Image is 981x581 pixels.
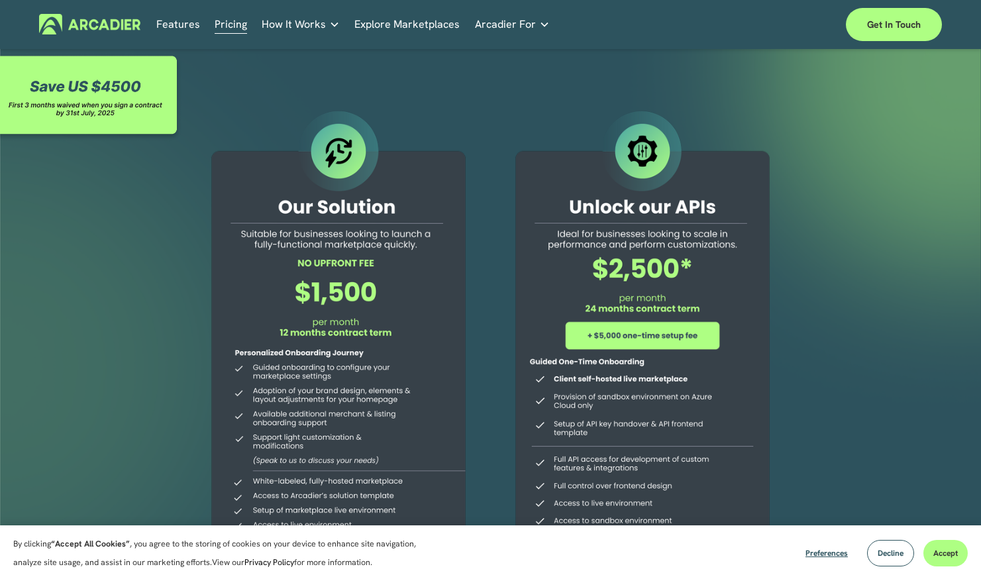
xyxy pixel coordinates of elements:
button: Accept [923,540,968,566]
span: Arcadier For [475,15,536,34]
p: By clicking , you agree to the storing of cookies on your device to enhance site navigation, anal... [13,535,444,572]
button: Decline [867,540,914,566]
a: folder dropdown [475,14,550,34]
button: Preferences [796,540,858,566]
img: Arcadier [39,14,140,34]
strong: “Accept All Cookies” [51,539,130,549]
a: folder dropdown [262,14,340,34]
span: Accept [933,548,958,558]
a: Explore Marketplaces [354,14,460,34]
a: Features [156,14,200,34]
span: How It Works [262,15,326,34]
a: Get in touch [846,8,942,41]
span: Preferences [805,548,848,558]
span: Decline [878,548,904,558]
a: Pricing [215,14,247,34]
a: Privacy Policy [244,557,294,568]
